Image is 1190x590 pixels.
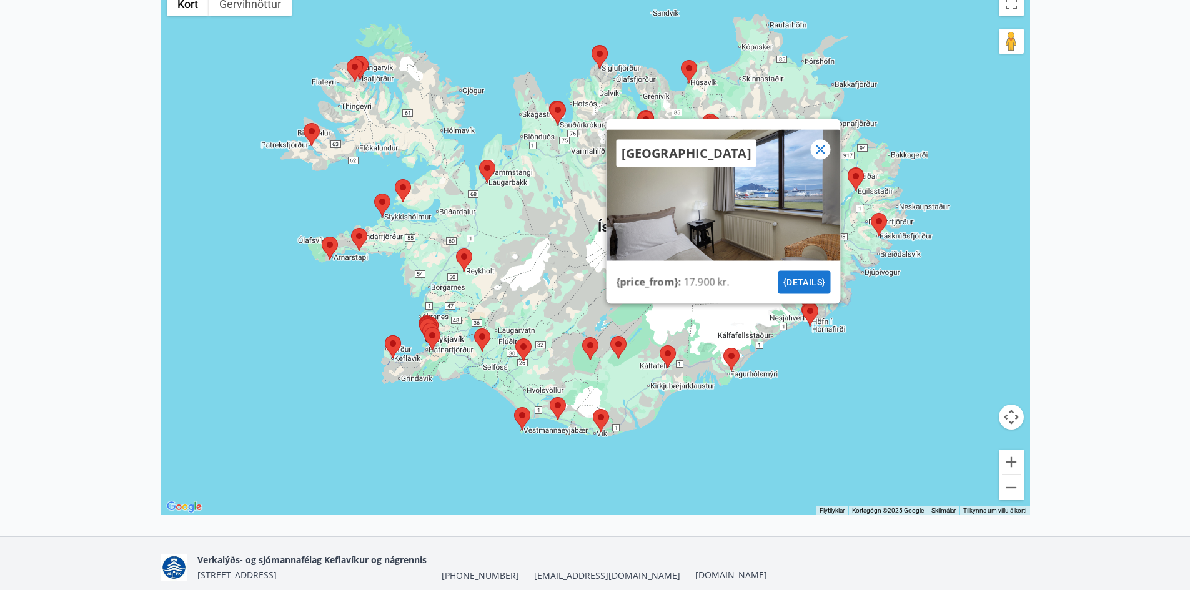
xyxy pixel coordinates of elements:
a: Tilkynna um villu á korti [963,507,1026,514]
span: Verkalýðs- og sjómannafélag Keflavíkur og nágrennis [197,554,427,566]
span: [PHONE_NUMBER] [442,569,519,582]
span: [EMAIL_ADDRESS][DOMAIN_NAME] [534,569,680,582]
p: 17.900 kr. [683,274,730,289]
p: {price_from} : [616,274,683,289]
span: Kortagögn ©2025 Google [852,507,924,514]
button: {details} [778,270,830,293]
p: [GEOGRAPHIC_DATA] [621,144,751,162]
a: [DOMAIN_NAME] [695,569,767,581]
button: Minnka [999,475,1024,500]
img: Google [164,499,205,515]
button: Dragðu Þránd á kortið til að opna Street View [999,29,1024,54]
button: Stækka [999,450,1024,474]
img: 1uahwJ64BIZ2AgQfJvOJ7GgoDkZaoiombvoNATvz.jpeg [161,554,187,581]
span: [STREET_ADDRESS] [197,569,277,581]
a: Opna þetta svæði í Google-kortum (opnar nýjan glugga) [164,499,205,515]
a: Skilmálar (opnast í nýjum flipa) [931,507,956,514]
button: Myndavélarstýringar korts [999,405,1024,430]
button: Flýtilyklar [820,506,845,515]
